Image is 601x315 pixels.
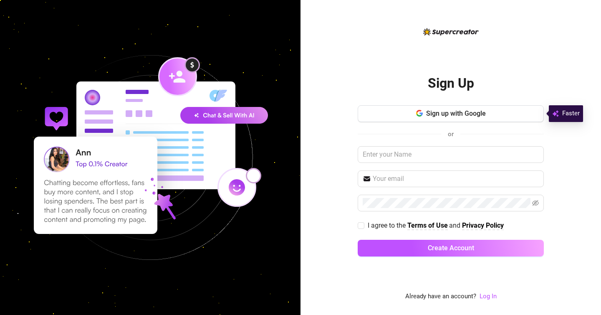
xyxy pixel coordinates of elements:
img: logo-BBDzfeDw.svg [423,28,479,36]
span: eye-invisible [532,200,539,206]
a: Log In [480,292,497,302]
span: and [449,221,462,229]
span: I agree to the [368,221,407,229]
span: Create Account [428,244,474,252]
strong: Terms of Use [407,221,448,229]
span: or [448,130,454,138]
span: Faster [562,109,580,119]
a: Log In [480,292,497,300]
button: Sign up with Google [358,105,544,122]
span: Sign up with Google [426,109,486,117]
a: Terms of Use [407,221,448,230]
img: svg%3e [552,109,559,119]
input: Enter your Name [358,146,544,163]
strong: Privacy Policy [462,221,504,229]
span: Already have an account? [405,292,476,302]
img: signup-background-D0MIrEPF.svg [6,13,295,302]
a: Privacy Policy [462,221,504,230]
button: Create Account [358,240,544,257]
input: Your email [373,174,539,184]
h2: Sign Up [428,75,474,92]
